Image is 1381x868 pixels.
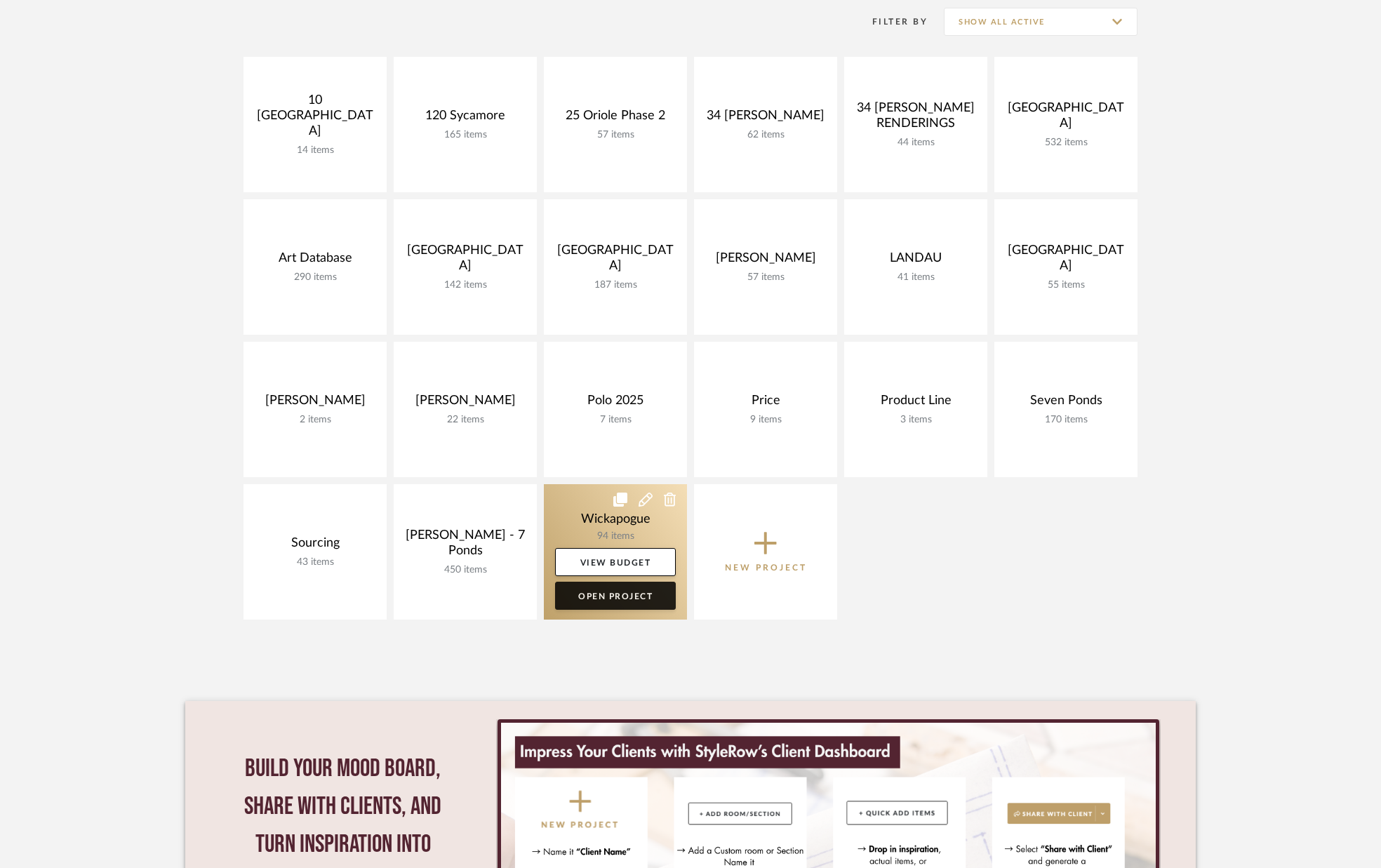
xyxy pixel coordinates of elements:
div: Product Line [855,393,976,414]
div: 7 items [555,414,676,426]
div: LANDAU [855,251,976,272]
div: 532 items [1006,137,1126,149]
div: [GEOGRAPHIC_DATA] [555,243,676,279]
div: Seven Ponds [1006,393,1126,414]
div: 34 [PERSON_NAME] RENDERINGS [855,100,976,137]
div: 34 [PERSON_NAME] [705,108,826,129]
div: 2 items [255,414,375,426]
div: [GEOGRAPHIC_DATA] [1006,243,1126,279]
div: 57 items [555,129,676,141]
div: [PERSON_NAME] [405,393,526,414]
div: 290 items [255,272,375,283]
p: New Project [725,561,807,575]
div: Art Database [255,251,375,272]
div: Sourcing [255,535,375,556]
div: 3 items [855,414,976,426]
div: 57 items [705,272,826,283]
div: [PERSON_NAME] - 7 Ponds [405,528,526,564]
a: Open Project [555,582,676,610]
div: 187 items [555,279,676,291]
div: 10 [GEOGRAPHIC_DATA] [255,93,375,145]
div: 22 items [405,414,526,426]
div: [GEOGRAPHIC_DATA] [405,243,526,279]
div: Filter By [854,15,928,29]
div: 44 items [855,137,976,149]
div: [GEOGRAPHIC_DATA] [1006,100,1126,137]
div: [PERSON_NAME] [705,251,826,272]
div: 14 items [255,145,375,156]
div: [PERSON_NAME] [255,393,375,414]
div: 170 items [1006,414,1126,426]
a: View Budget [555,548,676,576]
div: 9 items [705,414,826,426]
div: 165 items [405,129,526,141]
button: New Project [694,484,837,620]
div: 120 Sycamore [405,108,526,129]
div: 25 Oriole Phase 2 [555,108,676,129]
div: 142 items [405,279,526,291]
div: 62 items [705,129,826,141]
div: 41 items [855,272,976,283]
div: 43 items [255,556,375,568]
div: Polo 2025 [555,393,676,414]
div: Price [705,393,826,414]
div: 450 items [405,564,526,576]
div: 55 items [1006,279,1126,291]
